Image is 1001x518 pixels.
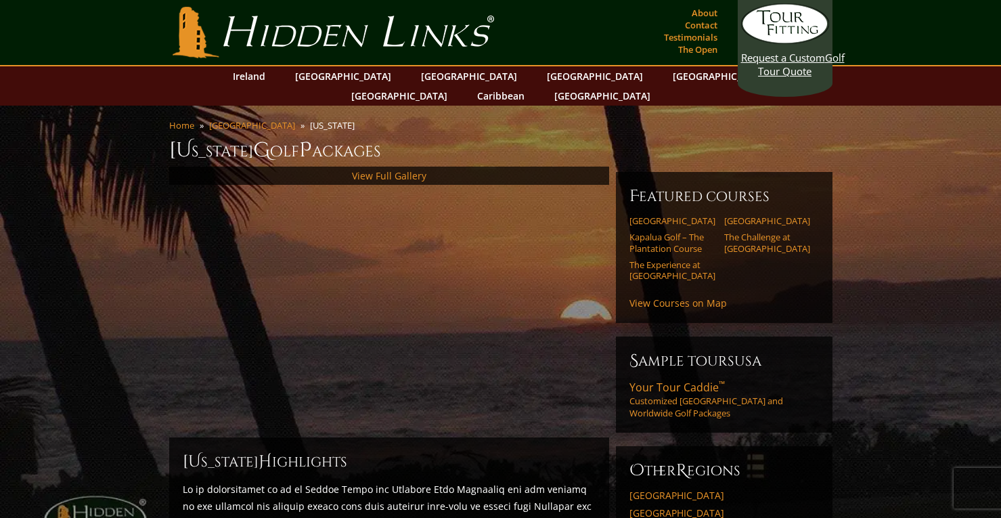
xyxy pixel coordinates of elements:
a: Kapalua Golf – The Plantation Course [629,232,715,254]
a: [GEOGRAPHIC_DATA] [209,119,295,131]
a: [GEOGRAPHIC_DATA] [344,86,454,106]
a: The Open [675,40,721,59]
a: Your Tour Caddie™Customized [GEOGRAPHIC_DATA] and Worldwide Golf Packages [629,380,819,419]
h6: Sample ToursUSA [629,350,819,372]
a: [GEOGRAPHIC_DATA] [288,66,398,86]
a: About [688,3,721,22]
span: Request a Custom [741,51,825,64]
span: R [676,460,687,481]
a: [GEOGRAPHIC_DATA] [540,66,650,86]
a: The Experience at [GEOGRAPHIC_DATA] [629,259,715,282]
span: P [299,137,312,164]
a: [GEOGRAPHIC_DATA] [724,215,810,226]
h1: [US_STATE] olf ackages [169,137,832,164]
a: Testimonials [661,28,721,47]
h2: [US_STATE] ighlights [183,451,596,473]
a: Ireland [226,66,272,86]
a: [GEOGRAPHIC_DATA] [629,215,715,226]
a: The Challenge at [GEOGRAPHIC_DATA] [724,232,810,254]
li: [US_STATE] [310,119,360,131]
a: [GEOGRAPHIC_DATA] [548,86,657,106]
a: [GEOGRAPHIC_DATA] [666,66,776,86]
sup: ™ [719,379,725,390]
a: View Full Gallery [352,169,426,182]
a: Home [169,119,194,131]
span: G [253,137,270,164]
span: O [629,460,644,481]
a: [GEOGRAPHIC_DATA] [414,66,524,86]
a: Contact [682,16,721,35]
span: Your Tour Caddie [629,380,725,395]
a: Caribbean [470,86,531,106]
a: View Courses on Map [629,297,727,309]
a: [GEOGRAPHIC_DATA] [629,490,819,502]
h6: Featured Courses [629,186,819,207]
h6: ther egions [629,460,819,481]
span: H [259,451,272,473]
a: Request a CustomGolf Tour Quote [741,3,829,78]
